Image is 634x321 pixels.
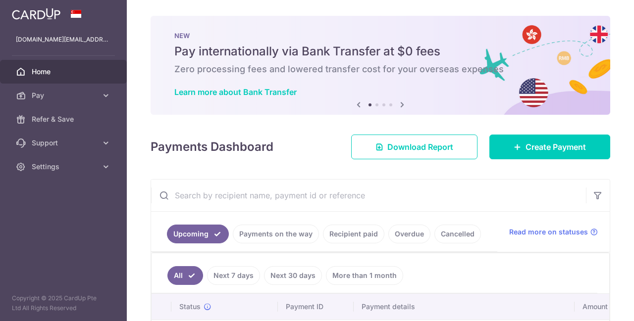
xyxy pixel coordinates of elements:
[233,225,319,243] a: Payments on the way
[179,302,201,312] span: Status
[16,35,111,45] p: [DOMAIN_NAME][EMAIL_ADDRESS][DOMAIN_NAME]
[388,225,430,243] a: Overdue
[387,141,453,153] span: Download Report
[174,63,586,75] h6: Zero processing fees and lowered transfer cost for your overseas expenses
[509,227,588,237] span: Read more on statuses
[167,266,203,285] a: All
[32,91,97,100] span: Pay
[489,135,610,159] a: Create Payment
[582,302,608,312] span: Amount
[151,138,273,156] h4: Payments Dashboard
[264,266,322,285] a: Next 30 days
[167,225,229,243] a: Upcoming
[207,266,260,285] a: Next 7 days
[526,141,586,153] span: Create Payment
[32,114,97,124] span: Refer & Save
[278,294,354,320] th: Payment ID
[174,87,297,97] a: Learn more about Bank Transfer
[32,138,97,148] span: Support
[151,16,610,115] img: Bank transfer banner
[32,67,97,77] span: Home
[326,266,403,285] a: More than 1 month
[509,227,598,237] a: Read more on statuses
[151,180,586,211] input: Search by recipient name, payment id or reference
[174,32,586,40] p: NEW
[323,225,384,243] a: Recipient paid
[174,44,586,59] h5: Pay internationally via Bank Transfer at $0 fees
[434,225,481,243] a: Cancelled
[351,135,477,159] a: Download Report
[32,162,97,172] span: Settings
[354,294,575,320] th: Payment details
[12,8,60,20] img: CardUp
